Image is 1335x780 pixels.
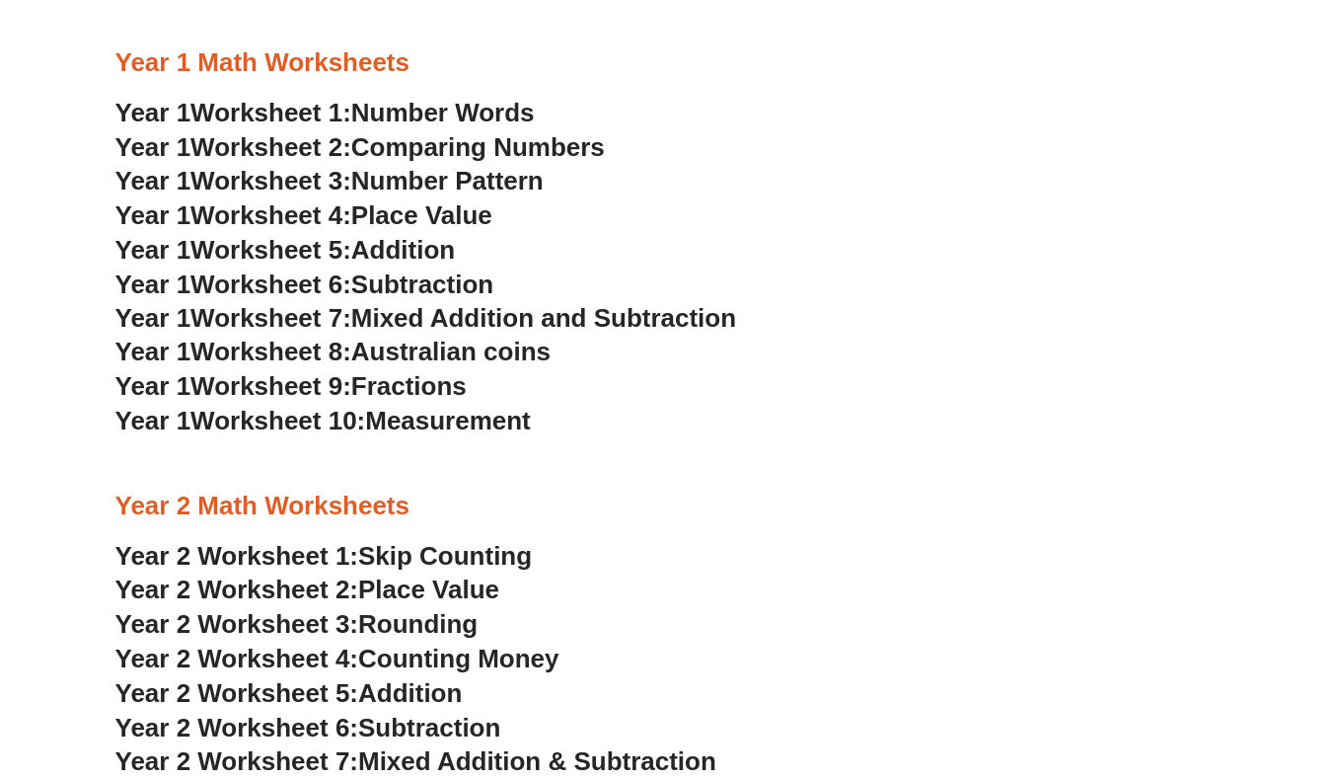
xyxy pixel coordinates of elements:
span: Worksheet 9: [190,371,351,401]
a: Year 1Worksheet 5:Addition [115,235,456,265]
span: Year 2 Worksheet 5: [115,678,359,708]
span: Subtraction [358,713,500,742]
span: Year 2 Worksheet 7: [115,746,359,776]
span: Worksheet 5: [190,235,351,265]
a: Year 2 Worksheet 3:Rounding [115,609,479,639]
a: Year 2 Worksheet 1:Skip Counting [115,541,533,571]
span: Worksheet 3: [190,166,351,195]
a: Year 2 Worksheet 6:Subtraction [115,713,501,742]
a: Year 1Worksheet 8:Australian coins [115,337,551,366]
span: Year 2 Worksheet 1: [115,541,359,571]
span: Worksheet 7: [190,303,351,333]
span: Comparing Numbers [351,132,605,162]
iframe: Chat Widget [1006,557,1335,780]
span: Place Value [358,575,499,604]
a: Year 1Worksheet 6:Subtraction [115,270,494,299]
span: Australian coins [351,337,551,366]
span: Year 2 Worksheet 2: [115,575,359,604]
span: Year 2 Worksheet 3: [115,609,359,639]
span: Mixed Addition & Subtraction [358,746,716,776]
a: Year 1Worksheet 3:Number Pattern [115,166,544,195]
span: Addition [358,678,462,708]
span: Place Value [351,200,492,230]
a: Year 1Worksheet 9:Fractions [115,371,467,401]
a: Year 1Worksheet 10:Measurement [115,406,531,435]
a: Year 1Worksheet 1:Number Words [115,98,535,127]
span: Fractions [351,371,467,401]
span: Worksheet 4: [190,200,351,230]
span: Counting Money [358,644,559,673]
span: Subtraction [351,270,493,299]
a: Year 1Worksheet 2:Comparing Numbers [115,132,605,162]
a: Year 2 Worksheet 2:Place Value [115,575,500,604]
span: Number Pattern [351,166,544,195]
span: Worksheet 8: [190,337,351,366]
span: Addition [351,235,455,265]
h3: Year 2 Math Worksheets [115,490,1221,523]
a: Year 1Worksheet 4:Place Value [115,200,492,230]
span: Rounding [358,609,478,639]
a: Year 2 Worksheet 5:Addition [115,678,463,708]
h3: Year 1 Math Worksheets [115,46,1221,80]
a: Year 2 Worksheet 4:Counting Money [115,644,559,673]
span: Year 2 Worksheet 4: [115,644,359,673]
span: Worksheet 1: [190,98,351,127]
span: Worksheet 6: [190,270,351,299]
span: Number Words [351,98,535,127]
span: Mixed Addition and Subtraction [351,303,736,333]
span: Year 2 Worksheet 6: [115,713,359,742]
span: Worksheet 2: [190,132,351,162]
span: Skip Counting [358,541,532,571]
a: Year 1Worksheet 7:Mixed Addition and Subtraction [115,303,737,333]
span: Worksheet 10: [190,406,365,435]
a: Year 2 Worksheet 7:Mixed Addition & Subtraction [115,746,716,776]
span: Measurement [365,406,531,435]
